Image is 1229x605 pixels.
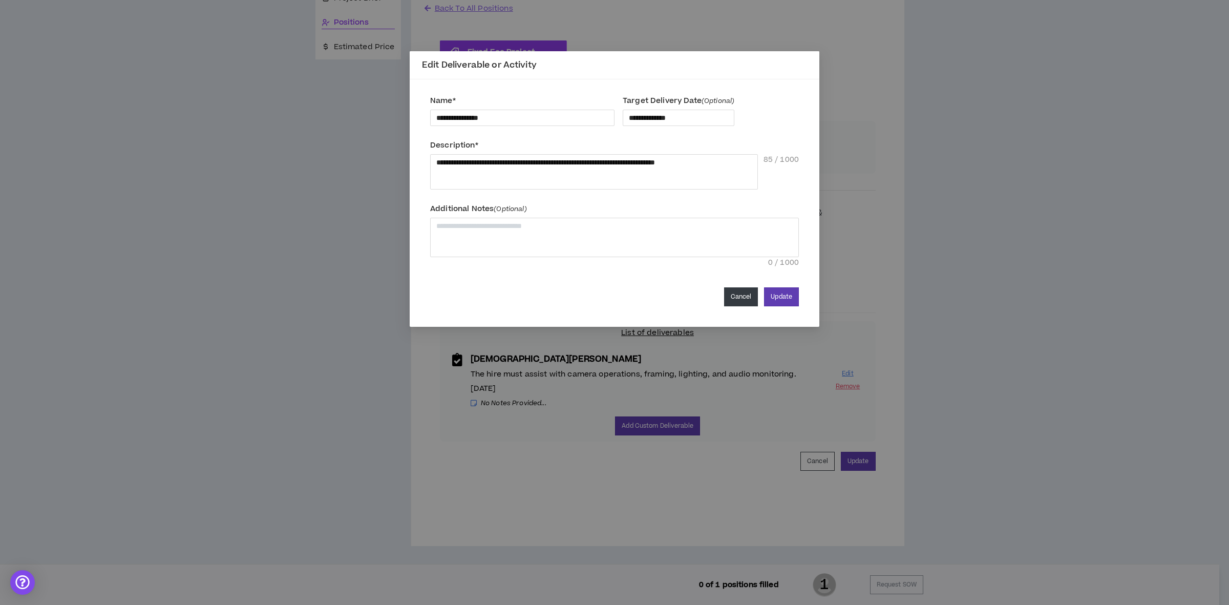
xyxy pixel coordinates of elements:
[764,287,799,306] button: Update
[494,204,526,214] span: (Optional)
[430,136,799,154] label: Description
[702,96,734,106] span: (Optional)
[430,203,527,214] span: Additional Notes
[430,92,614,110] label: Name
[623,95,734,106] span: Target Delivery Date
[422,59,807,71] div: Edit Deliverable or Activity
[10,570,35,595] div: Open Intercom Messenger
[724,287,758,306] button: Cancel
